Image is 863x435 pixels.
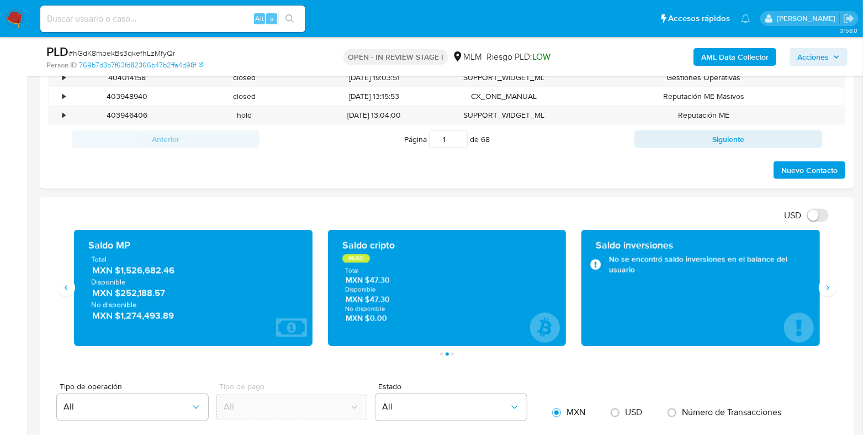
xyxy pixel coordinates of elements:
button: AML Data Collector [693,48,776,66]
a: 769b7d3b7f63fd82366b47b2ffa4d98f [79,60,203,70]
div: 403948940 [68,87,186,106]
span: 68 [481,134,490,145]
div: Gestiones Operativas [563,69,845,87]
span: Página de [404,130,490,148]
div: Reputación ME [563,106,845,124]
button: Nuevo Contacto [774,161,845,179]
div: [DATE] 19:03:51 [303,69,446,87]
b: AML Data Collector [701,48,769,66]
p: carlos.soto@mercadolibre.com.mx [777,13,839,24]
span: Alt [255,13,264,24]
p: OPEN - IN REVIEW STAGE I [343,49,448,65]
div: 403946406 [68,106,186,124]
span: # hGdK8mbekBs3qkefhLzMfyQr [68,48,175,59]
span: LOW [532,50,550,63]
span: Accesos rápidos [668,13,730,24]
button: Anterior [72,130,260,148]
b: PLD [46,43,68,60]
button: Acciones [790,48,848,66]
div: hold [186,106,303,124]
div: [DATE] 13:15:53 [303,87,446,106]
div: • [62,91,65,102]
div: [DATE] 13:04:00 [303,106,446,124]
div: SUPPORT_WIDGET_ML [446,106,563,124]
a: Salir [843,13,855,24]
button: search-icon [278,11,301,27]
div: SUPPORT_WIDGET_ML [446,69,563,87]
div: • [62,72,65,83]
div: closed [186,69,303,87]
button: Siguiente [634,130,822,148]
span: Nuevo Contacto [781,163,838,178]
span: 3.158.0 [840,26,857,35]
div: 404014158 [68,69,186,87]
a: Notificaciones [741,14,750,23]
span: Riesgo PLD: [486,51,550,63]
span: Acciones [797,48,829,66]
div: closed [186,87,303,106]
div: CX_ONE_MANUAL [446,87,563,106]
div: • [62,110,65,120]
span: s [270,13,273,24]
input: Buscar usuario o caso... [40,12,305,26]
div: Reputación ME Masivos [563,87,845,106]
div: MLM [452,51,482,63]
b: Person ID [46,60,77,70]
